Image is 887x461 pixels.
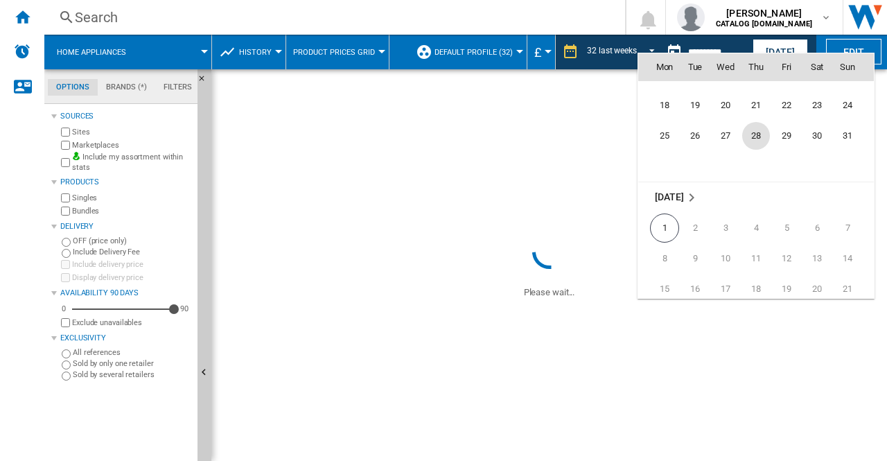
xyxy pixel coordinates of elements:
span: 20 [712,92,739,119]
span: 25 [651,122,678,150]
td: Sunday September 14 2025 [832,243,874,274]
td: September 2025 [638,182,874,214]
td: Thursday September 18 2025 [741,274,771,304]
th: Sat [802,53,832,81]
td: Saturday August 23 2025 [802,90,832,121]
span: 19 [681,92,709,119]
span: 24 [834,92,861,119]
tr: Week 3 [638,274,874,304]
td: Wednesday September 10 2025 [710,243,741,274]
th: Thu [741,53,771,81]
th: Sun [832,53,874,81]
span: 23 [803,92,831,119]
tr: Week 4 [638,90,874,121]
td: Tuesday September 16 2025 [680,274,710,304]
td: Monday August 25 2025 [638,121,680,151]
td: Saturday August 30 2025 [802,121,832,151]
td: Wednesday September 17 2025 [710,274,741,304]
td: Thursday August 21 2025 [741,90,771,121]
td: Friday September 5 2025 [771,213,802,243]
td: Friday September 19 2025 [771,274,802,304]
td: Tuesday August 26 2025 [680,121,710,151]
th: Wed [710,53,741,81]
td: Friday August 22 2025 [771,90,802,121]
td: Saturday September 13 2025 [802,243,832,274]
tr: Week 2 [638,243,874,274]
th: Tue [680,53,710,81]
span: 26 [681,122,709,150]
span: 27 [712,122,739,150]
tr: Week undefined [638,151,874,182]
td: Monday September 1 2025 [638,213,680,243]
td: Wednesday September 3 2025 [710,213,741,243]
td: Monday September 15 2025 [638,274,680,304]
td: Wednesday August 20 2025 [710,90,741,121]
td: Tuesday September 9 2025 [680,243,710,274]
span: 1 [650,214,679,243]
span: 22 [773,92,800,119]
td: Tuesday September 2 2025 [680,213,710,243]
tr: Week undefined [638,182,874,214]
td: Monday September 8 2025 [638,243,680,274]
md-calendar: Calendar [638,53,874,298]
td: Sunday September 7 2025 [832,213,874,243]
td: Sunday August 24 2025 [832,90,874,121]
th: Mon [638,53,680,81]
td: Thursday September 4 2025 [741,213,771,243]
span: 31 [834,122,861,150]
span: 28 [742,122,770,150]
span: 18 [651,92,678,119]
td: Tuesday August 19 2025 [680,90,710,121]
td: Saturday September 6 2025 [802,213,832,243]
span: [DATE] [655,191,683,202]
td: Thursday August 28 2025 [741,121,771,151]
td: Monday August 18 2025 [638,90,680,121]
th: Fri [771,53,802,81]
td: Friday September 12 2025 [771,243,802,274]
td: Saturday September 20 2025 [802,274,832,304]
span: 21 [742,92,770,119]
td: Wednesday August 27 2025 [710,121,741,151]
td: Sunday September 21 2025 [832,274,874,304]
td: Sunday August 31 2025 [832,121,874,151]
tr: Week 5 [638,121,874,151]
span: 30 [803,122,831,150]
td: Friday August 29 2025 [771,121,802,151]
span: 29 [773,122,800,150]
tr: Week 1 [638,213,874,243]
td: Thursday September 11 2025 [741,243,771,274]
